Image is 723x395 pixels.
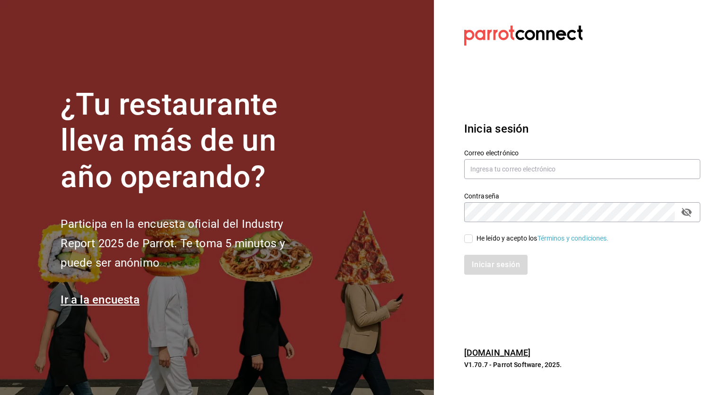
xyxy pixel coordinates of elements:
a: Términos y condiciones. [538,234,609,242]
h1: ¿Tu restaurante lleva más de un año operando? [61,87,316,196]
p: V1.70.7 - Parrot Software, 2025. [464,360,700,369]
h3: Inicia sesión [464,120,700,137]
label: Contraseña [464,192,700,199]
label: Correo electrónico [464,149,700,156]
input: Ingresa tu correo electrónico [464,159,700,179]
button: passwordField [679,204,695,220]
div: He leído y acepto los [476,233,609,243]
a: [DOMAIN_NAME] [464,348,531,358]
a: Ir a la encuesta [61,293,140,306]
h2: Participa en la encuesta oficial del Industry Report 2025 de Parrot. Te toma 5 minutos y puede se... [61,215,316,272]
